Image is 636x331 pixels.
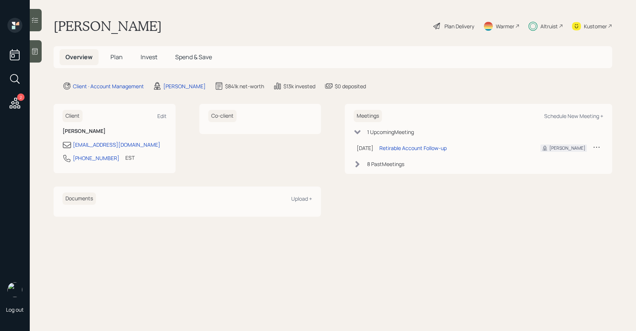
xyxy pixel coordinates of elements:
[367,160,404,168] div: 8 Past Meeting s
[17,93,25,101] div: 2
[62,128,167,134] h6: [PERSON_NAME]
[125,154,135,162] div: EST
[141,53,157,61] span: Invest
[73,141,160,149] div: [EMAIL_ADDRESS][DOMAIN_NAME]
[544,112,603,120] div: Schedule New Meeting +
[62,110,83,122] h6: Client
[208,110,237,122] h6: Co-client
[54,18,162,34] h1: [PERSON_NAME]
[7,282,22,297] img: sami-boghos-headshot.png
[496,22,514,30] div: Warmer
[291,195,312,202] div: Upload +
[379,144,447,152] div: Retirable Account Follow-up
[65,53,93,61] span: Overview
[540,22,558,30] div: Altruist
[584,22,607,30] div: Kustomer
[335,82,366,90] div: $0 deposited
[175,53,212,61] span: Spend & Save
[354,110,382,122] h6: Meetings
[444,22,474,30] div: Plan Delivery
[157,112,167,120] div: Edit
[357,144,373,152] div: [DATE]
[110,53,123,61] span: Plan
[73,154,119,162] div: [PHONE_NUMBER]
[163,82,206,90] div: [PERSON_NAME]
[549,145,585,152] div: [PERSON_NAME]
[62,192,96,205] h6: Documents
[283,82,315,90] div: $13k invested
[6,306,24,313] div: Log out
[367,128,414,136] div: 1 Upcoming Meeting
[73,82,144,90] div: Client · Account Management
[225,82,264,90] div: $841k net-worth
